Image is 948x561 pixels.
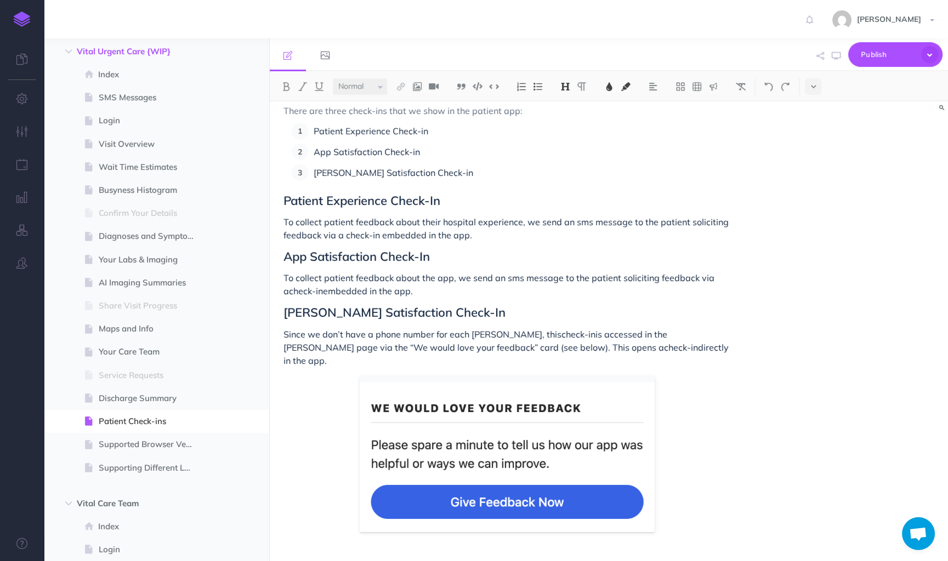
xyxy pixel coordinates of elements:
img: Inline code button [489,82,499,90]
img: Redo [780,82,790,91]
span: Publish [861,46,916,63]
span: Patient Experience Check-In [283,193,440,208]
img: 5da3de2ef7f569c4e7af1a906648a0de.jpg [832,10,852,30]
img: Ordered list button [516,82,526,91]
span: Login [99,114,203,127]
img: Code block button [473,82,482,90]
span: Busyness Histogram [99,184,203,197]
span: Visit Overview [99,138,203,151]
span: App Satisfaction Check-In [283,249,430,264]
span: Maps and Info [99,322,203,335]
span: is accessed in the [PERSON_NAME] page via the “We would love your feedback” card (see below). Thi... [283,329,669,353]
span: embedded in the app. [323,285,413,296]
span: Login [99,543,203,556]
span: Share Visit Progress [99,299,203,312]
img: logo-mark.svg [14,12,30,27]
img: Headings dropdown button [560,82,570,91]
span: Patient Experience Check-in [314,125,428,136]
img: Clear styles button [736,82,746,91]
img: Text background color button [621,82,631,91]
img: Text color button [604,82,614,91]
span: AI Imaging Summaries [99,276,203,289]
img: Add image button [412,82,422,91]
img: Alignment dropdown menu button [648,82,658,91]
img: Bold button [281,82,291,91]
span: [PERSON_NAME] Satisfaction Check-In [283,305,506,320]
span: Confirm Your Details [99,207,203,220]
span: Your Care Team [99,345,203,358]
img: Add video button [429,82,439,91]
span: Your Labs & Imaging [99,253,203,266]
img: Link button [396,82,406,91]
span: Index [98,68,203,81]
span: directly in the app. [283,342,731,366]
img: Unordered list button [533,82,543,91]
span: Discharge Summary [99,392,203,405]
span: Vital Urgent Care {WIP} [77,45,190,58]
span: Diagnoses and Symptom Video Education [99,230,203,243]
img: Create table button [692,82,702,91]
span: SMS Messages [99,91,203,104]
img: Underline button [314,82,324,91]
span: Supported Browser Versions [99,438,203,451]
span: Vital Care Team [77,497,190,510]
span: Service Requests [99,369,203,382]
span: [PERSON_NAME] Satisfaction Check-in [314,167,473,178]
span: To collect patient feedback about the app, we send an sms message to the patient soliciting feedb... [283,272,717,296]
img: Italic button [298,82,308,91]
span: check-in [283,272,717,296]
button: Publish [848,42,943,67]
span: [PERSON_NAME] [852,14,927,24]
span: Wait Time Estimates [99,161,203,174]
img: Undo [764,82,774,91]
span: check-in check-in [283,329,731,366]
img: Callout dropdown menu button [708,82,718,91]
span: There are three check-ins that we show in the patient app: [283,105,523,116]
span: Since we don’t have a phone number for each [PERSON_NAME], this [283,329,561,340]
img: Paragraph button [577,82,587,91]
img: TMC0vXrIymskpMIGb2fE.png [360,376,655,532]
span: App Satisfaction Check-in [314,146,420,157]
span: Index [98,520,203,533]
img: Blockquote button [456,82,466,91]
span: Patient Check-ins [99,415,203,428]
span: Supporting Different Languages [99,461,203,474]
a: Open chat [902,517,935,550]
span: To collect patient feedback about their hospital experience, we send an sms message to the patien... [283,216,731,241]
